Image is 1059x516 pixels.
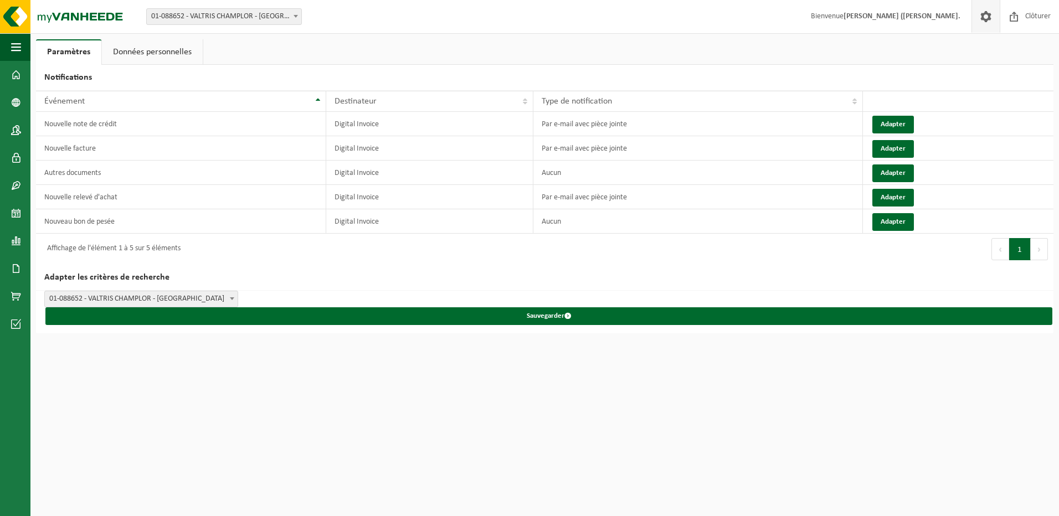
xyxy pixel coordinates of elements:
button: Adapter [872,189,914,207]
td: Aucun [533,209,863,234]
button: Previous [991,238,1009,260]
td: Digital Invoice [326,136,533,161]
h2: Adapter les critères de recherche [36,265,1053,291]
button: Adapter [872,213,914,231]
td: Digital Invoice [326,161,533,185]
span: Type de notification [542,97,612,106]
td: Par e-mail avec pièce jointe [533,136,863,161]
h2: Notifications [36,65,1053,91]
td: Par e-mail avec pièce jointe [533,112,863,136]
span: 01-088652 - VALTRIS CHAMPLOR - VERDUN [44,291,238,307]
div: Affichage de l'élément 1 à 5 sur 5 éléments [42,239,181,259]
a: Données personnelles [102,39,203,65]
td: Nouvelle relevé d'achat [36,185,326,209]
td: Autres documents [36,161,326,185]
span: 01-088652 - VALTRIS CHAMPLOR - VERDUN [45,291,238,307]
button: 1 [1009,238,1031,260]
button: Adapter [872,116,914,133]
td: Digital Invoice [326,185,533,209]
span: 01-088652 - VALTRIS CHAMPLOR - VERDUN [146,8,302,25]
strong: [PERSON_NAME] ([PERSON_NAME]. [844,12,960,20]
span: Destinateur [335,97,377,106]
td: Nouvelle facture [36,136,326,161]
td: Digital Invoice [326,112,533,136]
button: Sauvegarder [45,307,1052,325]
td: Nouveau bon de pesée [36,209,326,234]
span: Événement [44,97,85,106]
button: Adapter [872,140,914,158]
td: Nouvelle note de crédit [36,112,326,136]
button: Adapter [872,164,914,182]
td: Aucun [533,161,863,185]
td: Par e-mail avec pièce jointe [533,185,863,209]
span: 01-088652 - VALTRIS CHAMPLOR - VERDUN [147,9,301,24]
td: Digital Invoice [326,209,533,234]
a: Paramètres [36,39,101,65]
button: Next [1031,238,1048,260]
